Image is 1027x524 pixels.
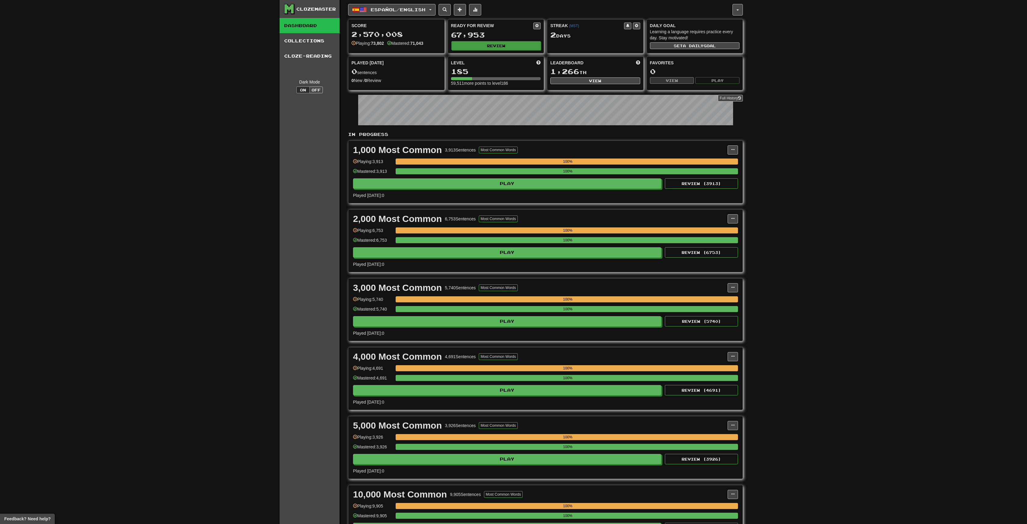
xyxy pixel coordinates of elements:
div: 9,905 Sentences [450,491,481,497]
button: Most Common Words [479,422,518,429]
div: Playing: 3,926 [353,434,393,444]
div: 67,953 [451,31,541,39]
a: Full History [718,95,743,102]
a: Collections [280,33,340,48]
button: More stats [469,4,481,16]
div: 2,000 Most Common [353,214,442,223]
span: Español / English [371,7,425,12]
div: Playing: 3,913 [353,159,393,169]
div: 100% [397,503,738,509]
div: 59,511 more points to level 186 [451,80,541,86]
div: Playing: 5,740 [353,296,393,306]
p: In Progress [348,131,743,137]
div: Ready for Review [451,23,534,29]
button: Play [353,385,661,395]
span: Played [DATE]: 0 [353,469,384,473]
span: Played [DATE] [351,60,384,66]
button: Play [353,316,661,326]
button: Review (4691) [665,385,738,395]
div: Learning a language requires practice every day. Stay motivated! [650,29,740,41]
div: 100% [397,513,738,519]
button: View [650,77,694,84]
strong: 0 [365,78,367,83]
div: Day s [550,31,640,39]
div: 5,000 Most Common [353,421,442,430]
button: Search sentences [439,4,451,16]
span: This week in points, UTC [636,60,640,66]
a: Dashboard [280,18,340,33]
div: Mastered: 9,905 [353,513,393,523]
div: 2,570,008 [351,30,441,38]
button: Off [309,87,323,93]
button: Review (5740) [665,316,738,326]
span: Leaderboard [550,60,584,66]
div: Mastered: 3,913 [353,168,393,178]
span: Played [DATE]: 0 [353,331,384,336]
div: 3,926 Sentences [445,422,476,429]
button: Most Common Words [479,353,518,360]
div: 100% [397,296,738,302]
div: 100% [397,168,738,174]
button: View [550,77,640,84]
div: Mastered: 3,926 [353,444,393,454]
span: a daily [683,44,704,48]
button: Español/English [348,4,436,16]
div: 100% [397,434,738,440]
strong: 73,802 [371,41,384,46]
span: Played [DATE]: 0 [353,400,384,405]
div: Mastered: 4,691 [353,375,393,385]
button: Most Common Words [484,491,523,498]
button: Most Common Words [479,147,518,153]
button: Play [695,77,739,84]
div: Mastered: 6,753 [353,237,393,247]
div: 100% [397,159,738,165]
button: Review (3913) [665,178,738,189]
div: 100% [397,375,738,381]
div: Mastered: 5,740 [353,306,393,316]
div: 4,691 Sentences [445,354,476,360]
div: 100% [397,237,738,243]
div: 4,000 Most Common [353,352,442,361]
button: Play [353,178,661,189]
a: Cloze-Reading [280,48,340,64]
div: New / Review [351,77,441,84]
button: Review (6753) [665,247,738,258]
div: 3,913 Sentences [445,147,476,153]
div: th [550,68,640,76]
div: Dark Mode [284,79,335,85]
span: 1,266 [550,67,579,76]
div: 185 [451,68,541,75]
div: Mastered: [387,40,423,46]
button: Most Common Words [479,284,518,291]
strong: 0 [351,78,354,83]
span: Played [DATE]: 0 [353,262,384,267]
div: 5,740 Sentences [445,285,476,291]
div: Playing: 6,753 [353,227,393,237]
button: Review (3926) [665,454,738,464]
span: 2 [550,30,556,39]
button: Play [353,454,661,464]
div: Playing: 4,691 [353,365,393,375]
strong: 71,043 [410,41,423,46]
button: Most Common Words [479,216,518,222]
span: Score more points to level up [536,60,541,66]
button: On [296,87,310,93]
a: (MST) [569,24,579,28]
span: 0 [351,67,357,76]
div: Daily Goal [650,23,740,29]
div: Clozemaster [296,6,336,12]
button: Seta dailygoal [650,42,740,49]
div: 100% [397,365,738,371]
div: Streak [550,23,624,29]
div: 100% [397,306,738,312]
div: 1,000 Most Common [353,145,442,155]
div: 0 [650,68,740,75]
span: Played [DATE]: 0 [353,193,384,198]
div: Playing: [351,40,384,46]
div: sentences [351,68,441,76]
span: Level [451,60,465,66]
div: Favorites [650,60,740,66]
div: 10,000 Most Common [353,490,447,499]
span: Open feedback widget [4,516,51,522]
button: Play [353,247,661,258]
